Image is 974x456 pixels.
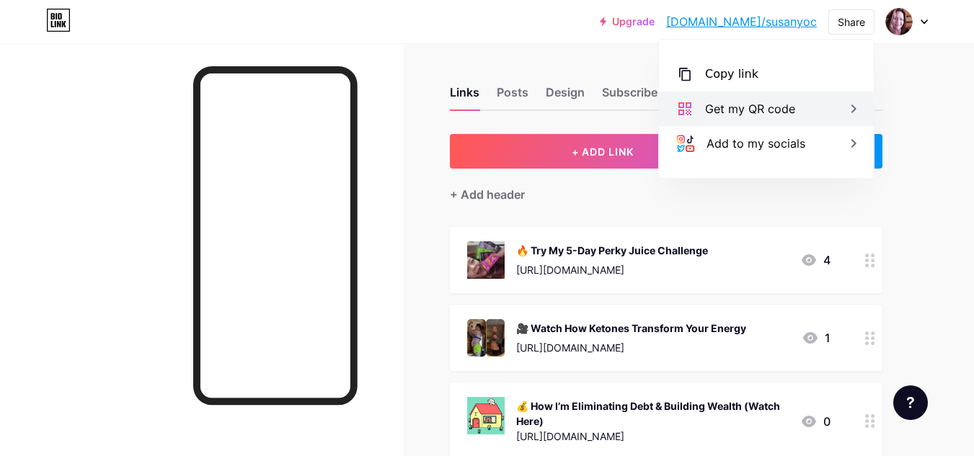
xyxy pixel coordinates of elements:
[602,84,668,109] div: Subscribers
[467,241,505,279] img: 🔥 Try My 5-Day Perky Juice Challenge
[800,413,831,430] div: 0
[450,84,479,109] div: Links
[885,8,913,35] img: Susan Yockey
[572,146,634,158] span: + ADD LINK
[516,398,789,429] div: 💰 How I’m Eliminating Debt & Building Wealth (Watch Here)
[497,84,528,109] div: Posts
[450,134,756,169] button: + ADD LINK
[705,100,795,117] div: Get my QR code
[707,135,805,152] div: Add to my socials
[516,262,708,277] div: [URL][DOMAIN_NAME]
[467,397,505,434] img: 💰 How I’m Eliminating Debt & Building Wealth (Watch Here)
[516,340,746,355] div: [URL][DOMAIN_NAME]
[450,186,525,203] div: + Add header
[838,14,865,30] div: Share
[802,329,831,347] div: 1
[666,13,817,30] a: [DOMAIN_NAME]/susanyoc
[516,429,789,444] div: [URL][DOMAIN_NAME]
[516,321,746,336] div: 🎥 Watch How Ketones Transform Your Energy
[800,251,831,269] div: 4
[467,319,505,357] img: 🎥 Watch How Ketones Transform Your Energy
[705,66,758,83] div: Copy link
[516,243,708,258] div: 🔥 Try My 5-Day Perky Juice Challenge
[546,84,585,109] div: Design
[600,16,655,27] a: Upgrade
